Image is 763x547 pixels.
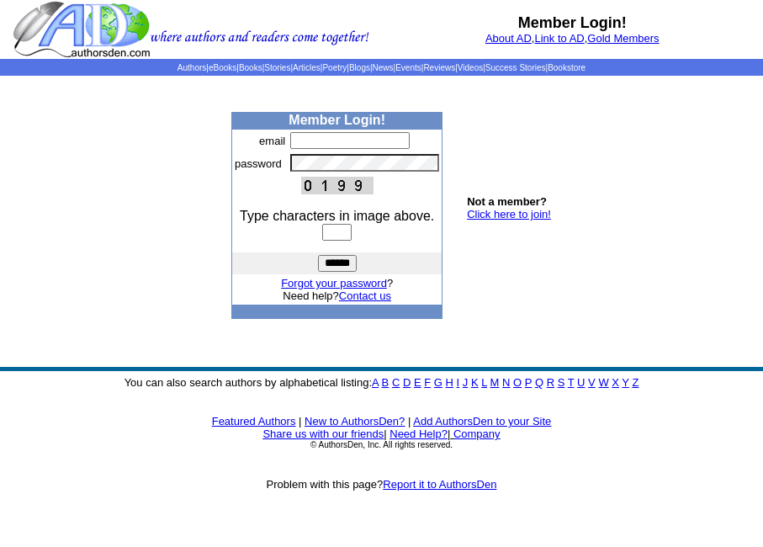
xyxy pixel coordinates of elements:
[403,376,411,389] a: D
[373,63,394,72] a: News
[305,415,405,428] a: New to AuthorsDen?
[485,32,660,45] font: , ,
[535,376,543,389] a: Q
[408,415,411,428] font: |
[414,376,421,389] a: E
[446,376,453,389] a: H
[395,63,421,72] a: Events
[424,376,431,389] a: F
[481,376,487,389] a: L
[485,32,532,45] a: About AD
[281,277,387,289] a: Forgot your password
[178,63,585,72] span: | | | | | | | | | | | |
[457,376,460,389] a: I
[558,376,565,389] a: S
[281,277,393,289] font: ?
[568,376,575,389] a: T
[125,376,639,389] font: You can also search authors by alphabetical listing:
[212,415,296,428] a: Featured Authors
[502,376,510,389] a: N
[178,63,206,72] a: Authors
[547,376,554,389] a: R
[423,63,455,72] a: Reviews
[490,376,500,389] a: M
[293,63,321,72] a: Articles
[262,428,384,440] a: Share us with our friends
[518,14,627,31] b: Member Login!
[548,63,585,72] a: Bookstore
[453,428,501,440] a: Company
[264,63,290,72] a: Stories
[235,157,282,170] font: password
[471,376,479,389] a: K
[239,63,262,72] a: Books
[383,478,496,491] a: Report it to AuthorsDen
[392,376,400,389] a: C
[322,63,347,72] a: Poetry
[372,376,379,389] a: A
[389,428,448,440] a: Need Help?
[259,135,285,147] font: email
[525,376,532,389] a: P
[434,376,442,389] a: G
[587,32,659,45] a: Gold Members
[384,428,386,440] font: |
[467,195,547,208] b: Not a member?
[632,376,638,389] a: Z
[458,63,483,72] a: Videos
[612,376,619,389] a: X
[349,63,370,72] a: Blogs
[534,32,584,45] a: Link to AD
[267,478,497,491] font: Problem with this page?
[240,209,434,223] font: Type characters in image above.
[299,415,301,428] font: |
[485,63,546,72] a: Success Stories
[301,177,374,194] img: This Is CAPTCHA Image
[283,289,391,302] font: Need help?
[463,376,469,389] a: J
[622,376,628,389] a: Y
[467,208,551,220] a: Click here to join!
[588,376,596,389] a: V
[598,376,608,389] a: W
[513,376,522,389] a: O
[310,440,453,449] font: © AuthorsDen, Inc. All rights reserved.
[413,415,551,428] a: Add AuthorsDen to your Site
[382,376,389,389] a: B
[209,63,236,72] a: eBooks
[289,113,385,127] b: Member Login!
[339,289,391,302] a: Contact us
[448,428,501,440] font: |
[577,376,585,389] a: U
